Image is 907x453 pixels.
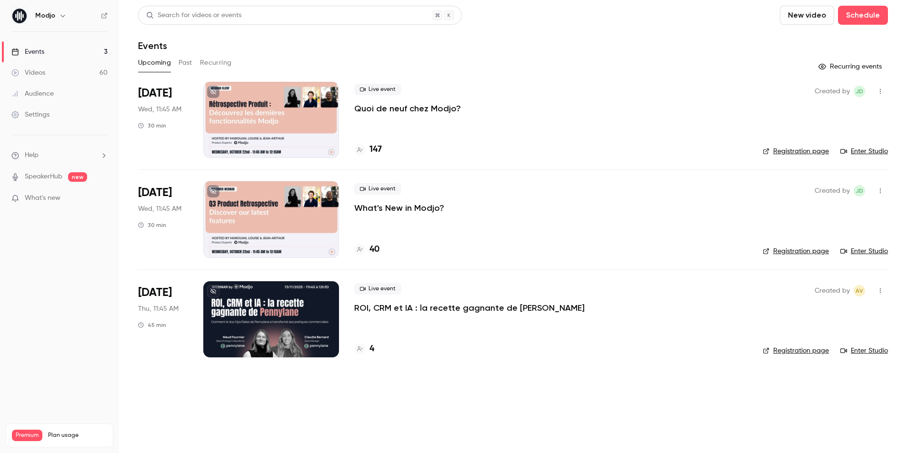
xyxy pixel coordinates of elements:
a: Enter Studio [840,246,888,256]
a: 4 [354,343,374,355]
a: ROI, CRM et IA : la recette gagnante de [PERSON_NAME] [354,302,585,314]
span: Live event [354,283,401,295]
span: JD [856,86,863,97]
span: new [68,172,87,182]
a: Quoi de neuf chez Modjo? [354,103,461,114]
div: Videos [11,68,45,78]
span: Thu, 11:45 AM [138,304,179,314]
span: AV [856,285,863,296]
span: Live event [354,84,401,95]
span: Live event [354,183,401,195]
span: Jean-Arthur Dujoncquoy [854,86,865,97]
button: Upcoming [138,55,171,70]
button: Past [179,55,192,70]
div: Oct 22 Wed, 11:45 AM (Europe/Paris) [138,181,188,257]
h4: 40 [369,243,379,256]
div: Settings [11,110,50,119]
div: Oct 15 Wed, 11:45 AM (Europe/Paris) [138,82,188,158]
div: Events [11,47,44,57]
button: Recurring [200,55,232,70]
a: Registration page [763,346,829,355]
h4: 147 [369,143,382,156]
span: Plan usage [48,432,107,439]
a: 147 [354,143,382,156]
a: SpeakerHub [25,172,62,182]
a: Enter Studio [840,346,888,355]
span: Jean-Arthur Dujoncquoy [854,185,865,197]
span: Created by [815,185,850,197]
h1: Events [138,40,167,51]
h4: 4 [369,343,374,355]
span: [DATE] [138,86,172,101]
span: What's new [25,193,60,203]
div: Audience [11,89,54,98]
button: Recurring events [814,59,888,74]
span: Premium [12,430,42,441]
button: Schedule [838,6,888,25]
span: Wed, 11:45 AM [138,204,181,214]
a: 40 [354,243,379,256]
div: 30 min [138,221,166,229]
a: Registration page [763,246,829,256]
div: Search for videos or events [146,10,241,20]
span: Created by [815,285,850,296]
a: What's New in Modjo? [354,202,444,214]
span: Wed, 11:45 AM [138,105,181,114]
a: Registration page [763,147,829,156]
div: 45 min [138,321,166,329]
span: Help [25,150,39,160]
img: Modjo [12,8,27,23]
h6: Modjo [35,11,55,20]
span: Created by [815,86,850,97]
span: Aurélie Voisin [854,285,865,296]
span: [DATE] [138,185,172,200]
li: help-dropdown-opener [11,150,108,160]
div: Nov 13 Thu, 11:45 AM (Europe/Paris) [138,281,188,357]
span: JD [856,185,863,197]
a: Enter Studio [840,147,888,156]
span: [DATE] [138,285,172,300]
button: New video [780,6,834,25]
div: 30 min [138,122,166,129]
